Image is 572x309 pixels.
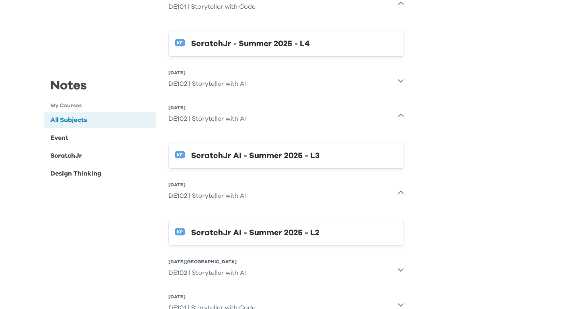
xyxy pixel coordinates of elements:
[168,178,404,207] button: [DATE]DE102 | Storyteller with AI
[168,143,404,169] button: ScratchJr AI - Summer 2025 - L3
[168,188,246,204] div: DE102 | Storyteller with AI
[168,101,404,130] button: [DATE]DE102 | Storyteller with AI
[168,259,246,265] div: [DATE][GEOGRAPHIC_DATA]
[50,115,87,125] div: All Subjects
[50,133,68,143] div: Event
[191,37,397,50] div: ScratchJr - Summer 2025 - L4
[168,70,246,76] div: [DATE]
[191,226,397,239] div: ScratchJr AI - Summer 2025 - L2
[168,111,246,127] div: DE102 | Storyteller with AI
[168,76,246,92] div: DE102 | Storyteller with AI
[44,76,156,102] div: Notes
[50,151,82,160] div: ScratchJr
[168,104,246,111] div: [DATE]
[168,255,404,284] button: [DATE][GEOGRAPHIC_DATA]DE102 | Storyteller with AI
[50,102,156,110] h1: My Courses
[168,182,246,188] div: [DATE]
[168,66,404,95] button: [DATE]DE102 | Storyteller with AI
[50,168,101,178] div: Design Thinking
[168,31,404,57] button: ScratchJr - Summer 2025 - L4
[168,294,255,300] div: [DATE]
[191,149,397,162] div: ScratchJr AI - Summer 2025 - L3
[168,265,246,281] div: DE102 | Storyteller with AI
[168,220,404,246] button: ScratchJr AI - Summer 2025 - L2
